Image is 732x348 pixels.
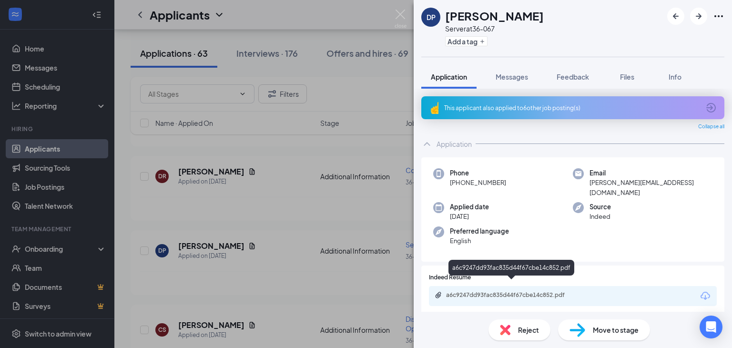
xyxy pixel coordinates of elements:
[667,8,684,25] button: ArrowLeftNew
[427,12,436,22] div: DP
[518,325,539,335] span: Reject
[479,39,485,44] svg: Plus
[590,168,712,178] span: Email
[437,139,472,149] div: Application
[445,36,488,46] button: PlusAdd a tag
[445,8,544,24] h1: [PERSON_NAME]
[690,8,707,25] button: ArrowRight
[435,291,442,299] svg: Paperclip
[713,10,724,22] svg: Ellipses
[496,72,528,81] span: Messages
[620,72,634,81] span: Files
[590,202,611,212] span: Source
[700,290,711,302] svg: Download
[450,212,489,221] span: [DATE]
[431,72,467,81] span: Application
[450,202,489,212] span: Applied date
[698,123,724,131] span: Collapse all
[669,72,681,81] span: Info
[693,10,704,22] svg: ArrowRight
[700,316,722,338] div: Open Intercom Messenger
[429,273,471,282] span: Indeed Resume
[421,138,433,150] svg: ChevronUp
[593,325,639,335] span: Move to stage
[450,236,509,246] span: English
[557,72,589,81] span: Feedback
[705,102,717,113] svg: ArrowCircle
[444,104,700,112] div: This applicant also applied to 6 other job posting(s)
[446,291,579,299] div: a6c9247dd93fac835d44f67cbe14c852.pdf
[435,291,589,300] a: Paperclipa6c9247dd93fac835d44f67cbe14c852.pdf
[450,226,509,236] span: Preferred language
[450,168,506,178] span: Phone
[670,10,681,22] svg: ArrowLeftNew
[448,260,574,276] div: a6c9247dd93fac835d44f67cbe14c852.pdf
[590,212,611,221] span: Indeed
[445,24,544,33] div: Server at 36-067
[450,178,506,187] span: [PHONE_NUMBER]
[590,178,712,197] span: [PERSON_NAME][EMAIL_ADDRESS][DOMAIN_NAME]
